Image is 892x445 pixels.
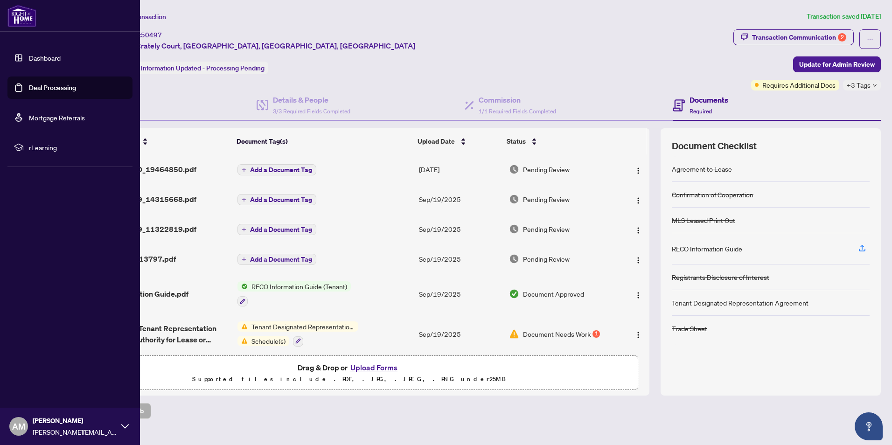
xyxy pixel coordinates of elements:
span: ellipsis [867,36,873,42]
a: Dashboard [29,54,61,62]
th: Upload Date [414,128,503,154]
td: Sep/19/2025 [415,274,505,314]
h4: Documents [690,94,728,105]
th: Document Tag(s) [233,128,414,154]
span: Pending Review [523,224,570,234]
td: Sep/19/2025 [415,314,505,354]
img: Logo [634,257,642,264]
span: plus [242,257,246,262]
span: Add a Document Tag [250,226,312,233]
span: Upload Date [418,136,455,146]
td: Sep/19/2025 [415,214,505,244]
span: 50497 [141,31,162,39]
span: Information Updated - Processing Pending [141,64,265,72]
span: plus [242,167,246,172]
div: Status: [116,62,268,74]
a: Deal Processing [29,83,76,92]
img: Logo [634,167,642,174]
span: View Transaction [116,13,166,21]
span: img20250919_11322819.pdf [92,223,196,235]
span: plus [242,197,246,202]
span: Add a Document Tag [250,167,312,173]
div: RECO Information Guide [672,243,742,254]
span: 3/3 Required Fields Completed [273,108,350,115]
span: Status [507,136,526,146]
button: Add a Document Tag [237,254,316,265]
span: rLearning [29,142,126,153]
a: Mortgage Referrals [29,113,85,122]
img: Logo [634,197,642,204]
button: Logo [631,162,646,177]
img: Logo [634,331,642,339]
button: Add a Document Tag [237,253,316,265]
th: Status [503,128,615,154]
button: Add a Document Tag [237,194,316,206]
span: Required [690,108,712,115]
button: Logo [631,286,646,301]
button: Status IconRECO Information Guide (Tenant) [237,281,351,306]
p: Supported files include .PDF, .JPG, .JPEG, .PNG under 25 MB [66,374,632,385]
img: Logo [634,292,642,299]
span: down [872,83,877,88]
img: Document Status [509,254,519,264]
span: Schedule(s) [248,336,289,346]
img: Document Status [509,224,519,234]
span: Pending Review [523,194,570,204]
span: Document Checklist [672,139,757,153]
span: Pending Review [523,164,570,174]
span: plus [242,227,246,232]
span: RECO Information Guide (Tenant) [248,281,351,292]
button: Add a Document Tag [237,164,316,176]
div: Registrants Disclosure of Interest [672,272,769,282]
span: Document Needs Work [523,329,591,339]
img: logo [7,5,36,27]
div: 2 [838,33,846,42]
button: Add a Document Tag [237,223,316,236]
div: Tenant Designated Representation Agreement [672,298,808,308]
button: Update for Admin Review [793,56,881,72]
td: [DATE] [415,154,505,184]
span: Drag & Drop orUpload FormsSupported files include .PDF, .JPG, .JPEG, .PNG under25MB [60,356,638,390]
span: RECO Information Guide.pdf [92,288,188,299]
img: Document Status [509,329,519,339]
div: MLS Leased Print Out [672,215,735,225]
div: Confirmation of Cooperation [672,189,753,200]
span: AM [12,420,25,433]
button: Logo [631,222,646,236]
span: Ontario 346 - Tenant Representation Agreement Authority for Lease or Purchase.pdf [92,323,230,345]
h4: Commission [479,94,556,105]
span: Drag & Drop or [298,362,400,374]
span: Requires Additional Docs [762,80,836,90]
img: Document Status [509,194,519,204]
span: img20250920_19464850.pdf [92,164,196,175]
span: Update for Admin Review [799,57,875,72]
img: Document Status [509,289,519,299]
button: Add a Document Tag [237,194,316,205]
img: Logo [634,227,642,234]
span: img20250919_14315668.pdf [92,194,196,205]
button: Add a Document Tag [237,164,316,175]
span: 1723 Crately Court, [GEOGRAPHIC_DATA], [GEOGRAPHIC_DATA], [GEOGRAPHIC_DATA] [116,40,415,51]
td: Sep/19/2025 [415,184,505,214]
button: Logo [631,251,646,266]
img: Status Icon [237,321,248,332]
button: Logo [631,192,646,207]
span: Document Approved [523,289,584,299]
h4: Details & People [273,94,350,105]
button: Add a Document Tag [237,224,316,235]
span: Add a Document Tag [250,196,312,203]
div: Transaction Communication [752,30,846,45]
span: +3 Tags [847,80,871,90]
button: Status IconTenant Designated Representation AgreementStatus IconSchedule(s) [237,321,358,347]
button: Transaction Communication2 [733,29,854,45]
span: Tenant Designated Representation Agreement [248,321,358,332]
td: Sep/19/2025 [415,244,505,274]
th: (20) File Name [88,128,233,154]
span: 1/1 Required Fields Completed [479,108,556,115]
img: Document Status [509,164,519,174]
span: Pending Review [523,254,570,264]
button: Open asap [855,412,883,440]
article: Transaction saved [DATE] [807,11,881,22]
span: Add a Document Tag [250,256,312,263]
div: 1 [592,330,600,338]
